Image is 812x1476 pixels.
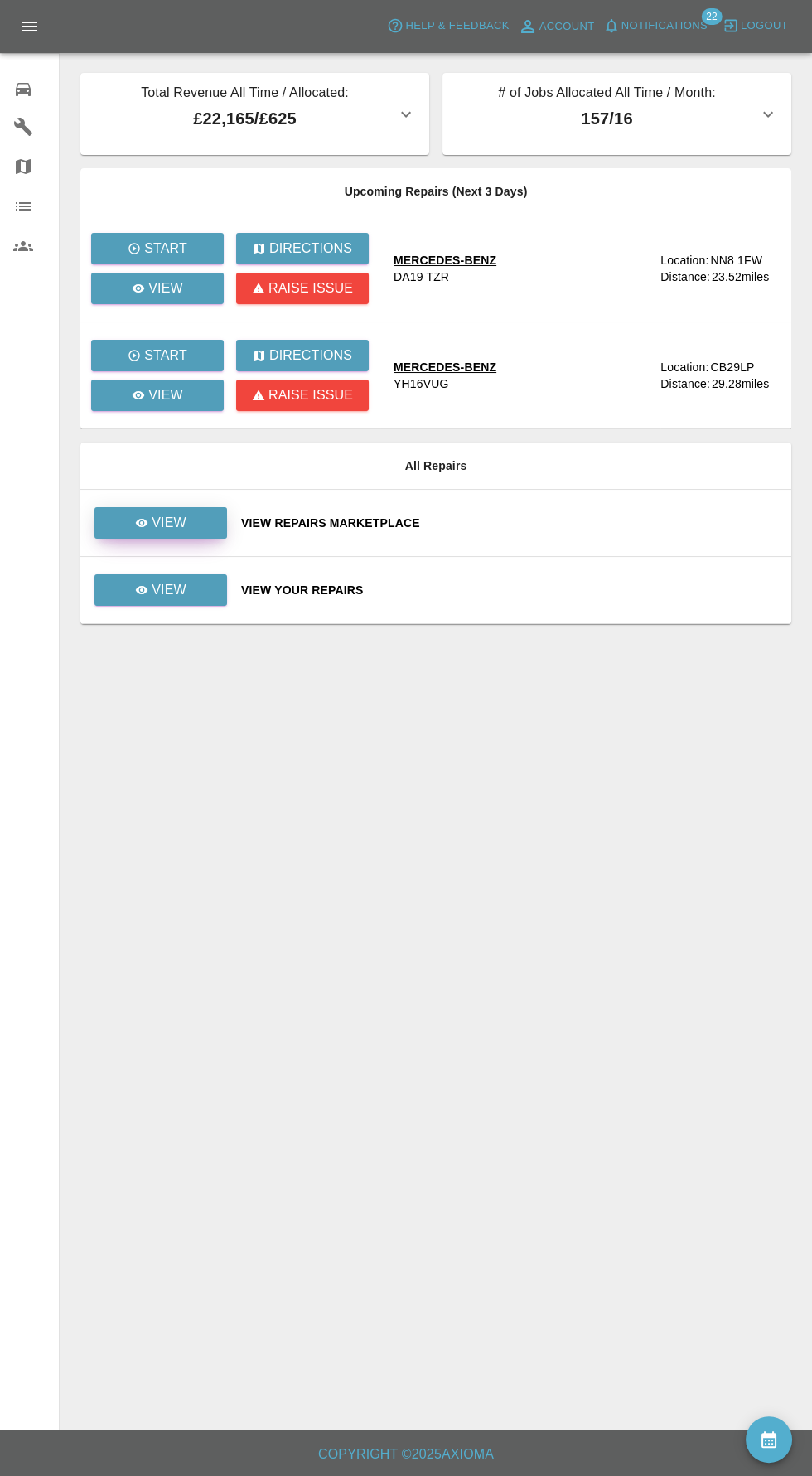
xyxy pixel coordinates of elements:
button: availability [746,1416,792,1463]
p: View [148,278,183,298]
p: Raise issue [268,278,353,298]
th: Upcoming Repairs (Next 3 Days) [80,168,791,215]
span: Account [539,17,595,36]
a: View [94,507,227,539]
span: Logout [741,17,788,36]
a: Location:NN8 1FWDistance:23.52miles [660,252,778,285]
a: View Repairs Marketplace [241,515,778,531]
div: DA19 TZR [394,269,449,285]
p: Raise issue [268,385,353,405]
p: 157 / 16 [456,106,758,131]
a: MERCEDES-BENZDA19 TZR [394,252,647,285]
h6: Copyright © 2025 Axioma [13,1443,799,1466]
button: Notifications [599,13,712,39]
p: Directions [269,346,352,365]
span: 22 [701,8,722,25]
div: YH16VUG [394,375,448,392]
p: View [148,385,183,405]
a: View [94,574,227,606]
p: View [152,513,186,533]
button: Raise issue [236,380,369,411]
a: View [91,380,224,411]
div: CB29LP [710,359,754,375]
p: Total Revenue All Time / Allocated: [94,83,396,106]
button: Help & Feedback [383,13,513,39]
span: Help & Feedback [405,17,509,36]
a: View Your Repairs [241,582,778,598]
button: Start [91,233,224,264]
p: Start [144,346,187,365]
p: £22,165 / £625 [94,106,396,131]
a: View [91,273,224,304]
div: Location: [660,359,708,375]
p: Directions [269,239,352,259]
button: Directions [236,340,369,371]
div: 23.52 miles [712,269,778,285]
button: Directions [236,233,369,264]
p: View [152,580,186,600]
button: Start [91,340,224,371]
button: Raise issue [236,273,369,304]
p: Start [144,239,187,259]
th: All Repairs [80,443,791,490]
div: Distance: [660,269,710,285]
div: Distance: [660,375,710,392]
a: View [94,583,228,596]
button: # of Jobs Allocated All Time / Month:157/16 [442,73,791,155]
button: Logout [718,13,792,39]
a: Account [514,13,599,40]
button: Open drawer [10,7,50,46]
span: Notifications [621,17,708,36]
a: View [94,515,228,529]
div: Location: [660,252,708,269]
button: Total Revenue All Time / Allocated:£22,165/£625 [80,73,429,155]
p: # of Jobs Allocated All Time / Month: [456,83,758,106]
div: MERCEDES-BENZ [394,359,496,375]
div: 29.28 miles [712,375,778,392]
div: MERCEDES-BENZ [394,252,496,269]
a: Location:CB29LPDistance:29.28miles [660,359,778,392]
a: MERCEDES-BENZYH16VUG [394,359,647,392]
div: NN8 1FW [710,252,762,269]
